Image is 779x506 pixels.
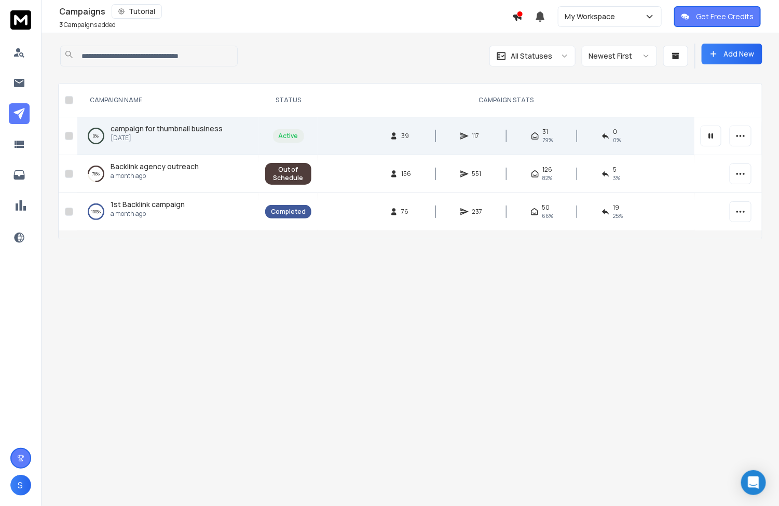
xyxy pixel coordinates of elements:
p: Campaigns added [59,21,116,29]
span: 79 % [542,136,553,144]
div: Active [279,132,298,140]
span: 31 [542,128,548,136]
div: Out of Schedule [271,166,306,182]
button: Newest First [582,46,657,66]
span: 126 [542,166,552,174]
span: 25 % [613,212,623,220]
th: CAMPAIGN NAME [77,84,259,117]
span: Backlink agency outreach [111,161,199,171]
span: 19 [613,203,619,212]
a: campaign for thumbnail business [111,124,223,134]
span: 50 [542,203,550,212]
span: 1st Backlink campaign [111,199,185,209]
span: 156 [401,170,412,178]
p: a month ago [111,172,199,180]
span: 117 [472,132,482,140]
p: a month ago [111,210,185,218]
p: Get Free Credits [696,11,754,22]
a: Backlink agency outreach [111,161,199,172]
button: S [10,475,31,496]
div: Open Intercom Messenger [741,470,766,495]
span: 551 [472,170,482,178]
p: 76 % [92,169,100,179]
div: Completed [271,208,306,216]
button: Add New [702,44,762,64]
button: Get Free Credits [674,6,761,27]
span: 0 % [613,136,621,144]
p: 0 % [93,131,99,141]
span: campaign for thumbnail business [111,124,223,133]
a: 1st Backlink campaign [111,199,185,210]
p: All Statuses [511,51,552,61]
span: 3 [59,20,63,29]
span: 0 [613,128,617,136]
td: 76%Backlink agency outreacha month ago [77,155,259,193]
span: 76 [401,208,412,216]
span: 5 [613,166,617,174]
button: Tutorial [112,4,162,19]
span: 39 [401,132,412,140]
span: 82 % [542,174,552,182]
p: [DATE] [111,134,223,142]
span: 3 % [613,174,620,182]
th: STATUS [259,84,318,117]
th: CAMPAIGN STATS [318,84,694,117]
div: Campaigns [59,4,512,19]
span: 237 [472,208,482,216]
p: 100 % [91,207,101,217]
td: 100%1st Backlink campaigna month ago [77,193,259,231]
p: My Workspace [565,11,619,22]
span: 66 % [542,212,553,220]
td: 0%campaign for thumbnail business[DATE] [77,117,259,155]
